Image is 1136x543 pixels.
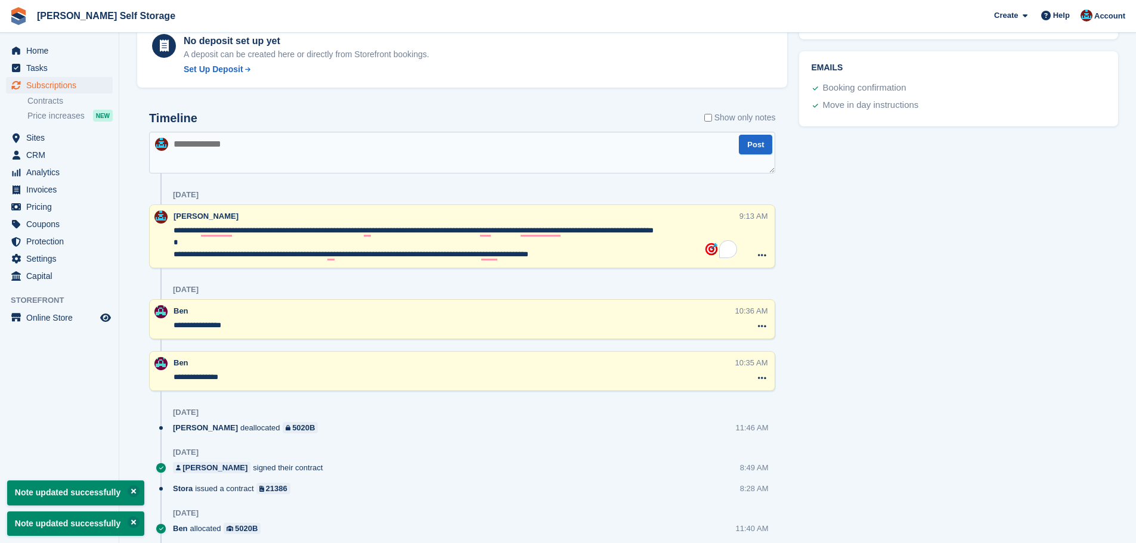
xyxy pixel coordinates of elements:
[32,6,180,26] a: [PERSON_NAME] Self Storage
[184,48,429,61] p: A deposit can be created here or directly from Storefront bookings.
[173,462,250,473] a: [PERSON_NAME]
[6,181,113,198] a: menu
[6,42,113,59] a: menu
[26,129,98,146] span: Sites
[6,60,113,76] a: menu
[184,63,429,76] a: Set Up Deposit
[6,147,113,163] a: menu
[27,109,113,122] a: Price increases NEW
[173,483,193,494] span: Stora
[26,60,98,76] span: Tasks
[26,77,98,94] span: Subscriptions
[26,42,98,59] span: Home
[6,309,113,326] a: menu
[6,77,113,94] a: menu
[173,285,199,294] div: [DATE]
[266,483,287,494] div: 21386
[739,210,768,222] div: 9:13 AM
[26,164,98,181] span: Analytics
[235,523,258,534] div: 5020B
[173,422,238,433] span: [PERSON_NAME]
[1081,10,1092,21] img: Dev Yildirim
[6,164,113,181] a: menu
[994,10,1018,21] span: Create
[11,294,119,306] span: Storefront
[1053,10,1070,21] span: Help
[704,111,712,124] input: Show only notes
[26,309,98,326] span: Online Store
[735,357,768,368] div: 10:35 AM
[740,483,769,494] div: 8:28 AM
[740,462,769,473] div: 8:49 AM
[26,268,98,284] span: Capital
[256,483,290,494] a: 21386
[10,7,27,25] img: stora-icon-8386f47178a22dfd0bd8f6a31ec36ba5ce8667c1dd55bd0f319d3a0aa187defe.svg
[6,268,113,284] a: menu
[173,483,296,494] div: issued a contract
[174,212,239,221] span: [PERSON_NAME]
[174,358,188,367] span: Ben
[26,216,98,232] span: Coupons
[822,81,906,95] div: Booking confirmation
[292,422,315,433] div: 5020B
[155,138,168,151] img: Dev Yildirim
[27,95,113,107] a: Contracts
[184,63,243,76] div: Set Up Deposit
[173,462,329,473] div: signed their contract
[26,147,98,163] span: CRM
[26,181,98,198] span: Invoices
[173,523,188,534] span: Ben
[173,448,199,457] div: [DATE]
[6,250,113,267] a: menu
[26,198,98,215] span: Pricing
[93,110,113,122] div: NEW
[811,63,1106,73] h2: Emails
[98,311,113,325] a: Preview store
[7,480,144,505] p: Note updated successfully
[182,462,247,473] div: [PERSON_NAME]
[6,233,113,250] a: menu
[6,129,113,146] a: menu
[27,110,85,122] span: Price increases
[26,250,98,267] span: Settings
[174,225,739,260] textarea: To enrich screen reader interactions, please activate Accessibility in Grammarly extension settings
[173,508,199,518] div: [DATE]
[736,422,769,433] div: 11:46 AM
[739,135,772,154] button: Post
[154,210,168,224] img: Dev Yildirim
[735,305,768,317] div: 10:36 AM
[224,523,261,534] a: 5020B
[1094,10,1125,22] span: Account
[174,306,188,315] span: Ben
[6,198,113,215] a: menu
[173,190,199,200] div: [DATE]
[154,305,168,318] img: Ben
[283,422,318,433] a: 5020B
[173,523,267,534] div: allocated
[149,111,197,125] h2: Timeline
[736,523,769,534] div: 11:40 AM
[154,357,168,370] img: Ben
[704,111,776,124] label: Show only notes
[173,422,324,433] div: deallocated
[6,216,113,232] a: menu
[7,511,144,536] p: Note updated successfully
[184,34,429,48] div: No deposit set up yet
[822,98,918,113] div: Move in day instructions
[173,408,199,417] div: [DATE]
[26,233,98,250] span: Protection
